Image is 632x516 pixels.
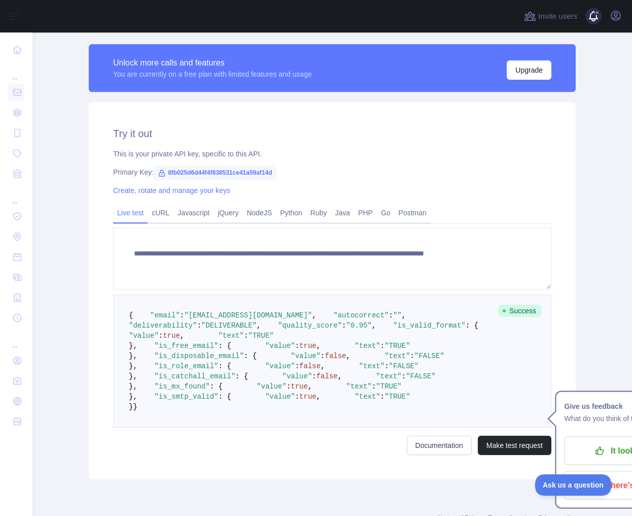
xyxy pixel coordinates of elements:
span: "is_free_email" [154,342,218,350]
div: Primary Key: [113,167,551,177]
span: : [410,352,414,360]
span: : [295,342,299,350]
div: ... [8,61,24,81]
span: "text" [384,352,410,360]
span: "is_catchall_email" [154,372,235,380]
span: "is_smtp_valid" [154,393,218,401]
span: : { [235,372,248,380]
span: "is_valid_format" [393,321,466,330]
span: } [129,403,133,411]
span: "autocorrect" [333,311,389,319]
span: }, [129,372,137,380]
button: Make test request [478,436,551,455]
span: false [325,352,346,360]
a: jQuery [214,205,242,221]
span: "value" [129,332,159,340]
span: true [299,393,317,401]
span: , [308,382,312,391]
span: "value" [291,352,321,360]
span: , [317,342,321,350]
a: Create, rotate and manage your keys [113,186,230,195]
span: , [402,311,406,319]
span: } [133,403,137,411]
span: "email" [150,311,180,319]
div: ... [8,185,24,205]
span: { [129,311,133,319]
span: true [163,332,180,340]
span: false [317,372,338,380]
span: "value" [257,382,287,391]
span: }, [129,393,137,401]
span: false [299,362,321,370]
span: : [380,342,384,350]
span: "is_mx_found" [154,382,209,391]
span: Invite users [538,11,577,22]
span: "text" [218,332,243,340]
span: : [321,352,325,360]
span: : [342,321,346,330]
a: cURL [148,205,173,221]
span: true [291,382,308,391]
a: Postman [395,205,431,221]
a: Javascript [173,205,214,221]
span: "TRUE" [376,382,401,391]
span: : [295,362,299,370]
span: }, [129,352,137,360]
span: : { [210,382,223,391]
span: "DELIVERABLE" [201,321,257,330]
span: : { [244,352,257,360]
span: "value" [265,342,295,350]
span: "value" [283,372,312,380]
span: , [338,372,342,380]
a: Python [276,205,306,221]
span: : [180,311,184,319]
div: This is your private API key, specific to this API. [113,149,551,159]
span: "" [393,311,402,319]
span: "[EMAIL_ADDRESS][DOMAIN_NAME]" [184,311,312,319]
span: , [317,393,321,401]
span: : [372,382,376,391]
a: Go [377,205,395,221]
div: ... [8,329,24,349]
span: : [402,372,406,380]
span: "0.95" [346,321,372,330]
span: "FALSE" [406,372,436,380]
iframe: Toggle Customer Support [535,474,612,496]
span: : { [218,393,231,401]
span: "text" [359,362,384,370]
span: "text" [355,342,380,350]
span: 8fb025d6d44f4f838531ce41a59af14d [154,165,276,180]
a: NodeJS [242,205,276,221]
span: , [372,321,376,330]
span: "value" [265,362,295,370]
span: , [180,332,184,340]
span: true [299,342,317,350]
span: "FALSE" [389,362,419,370]
span: : [159,332,163,340]
span: "text" [376,372,401,380]
button: Upgrade [507,60,551,80]
span: "value" [265,393,295,401]
span: Success [498,305,541,317]
a: Java [331,205,355,221]
span: "text" [346,382,372,391]
span: : { [218,342,231,350]
span: , [312,311,316,319]
span: : [244,332,248,340]
span: "TRUE" [248,332,273,340]
span: : [197,321,201,330]
span: "text" [355,393,380,401]
span: "quality_score" [278,321,342,330]
span: "TRUE" [384,393,410,401]
span: : [287,382,291,391]
span: "FALSE" [414,352,444,360]
span: "is_role_email" [154,362,218,370]
span: "is_disposable_email" [154,352,243,360]
a: Live test [113,205,148,221]
span: }, [129,342,137,350]
span: , [346,352,350,360]
button: Invite users [522,8,579,24]
div: Unlock more calls and features [113,57,312,69]
span: : [295,393,299,401]
span: : [312,372,316,380]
